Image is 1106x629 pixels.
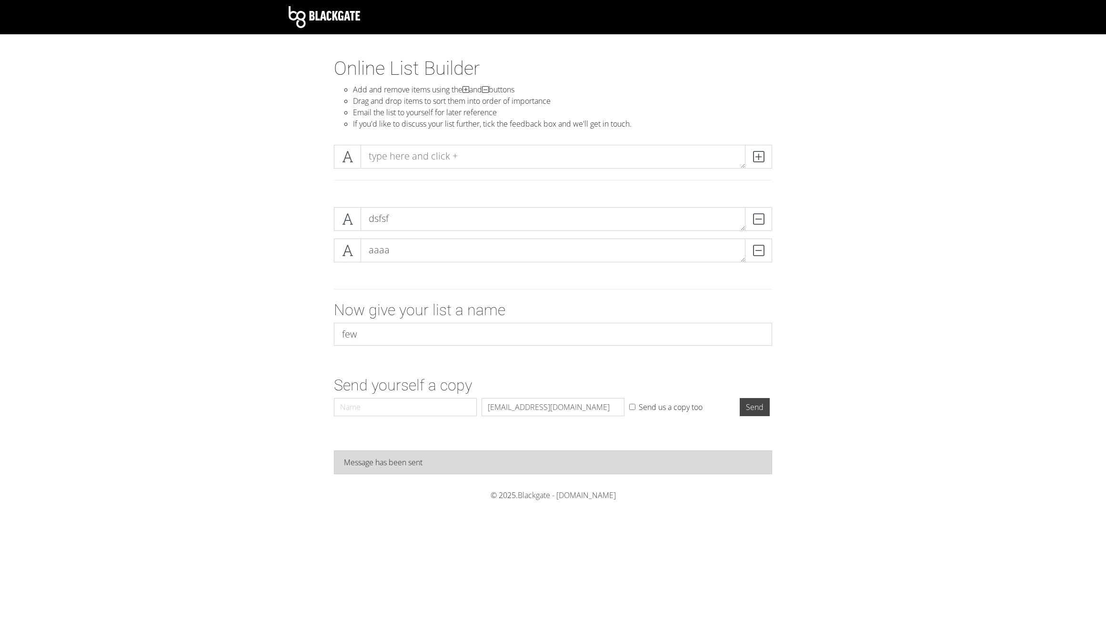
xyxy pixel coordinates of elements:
li: Drag and drop items to sort them into order of importance [353,95,772,107]
img: Blackgate [289,6,360,28]
h2: Send yourself a copy [334,376,772,394]
div: Message has been sent [344,457,762,468]
li: If you'd like to discuss your list further, tick the feedback box and we'll get in touch. [353,118,772,130]
label: Send us a copy too [639,401,703,413]
h1: Online List Builder [334,57,772,80]
li: Email the list to yourself for later reference [353,107,772,118]
input: Email Address [482,398,624,416]
h2: Now give your list a name [334,301,772,319]
a: Blackgate - [DOMAIN_NAME] [518,490,616,500]
input: Send [740,398,770,416]
input: Name [334,398,477,416]
div: © 2025. [289,489,817,501]
li: Add and remove items using the and buttons [353,84,772,95]
input: My amazing list... [334,323,772,346]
